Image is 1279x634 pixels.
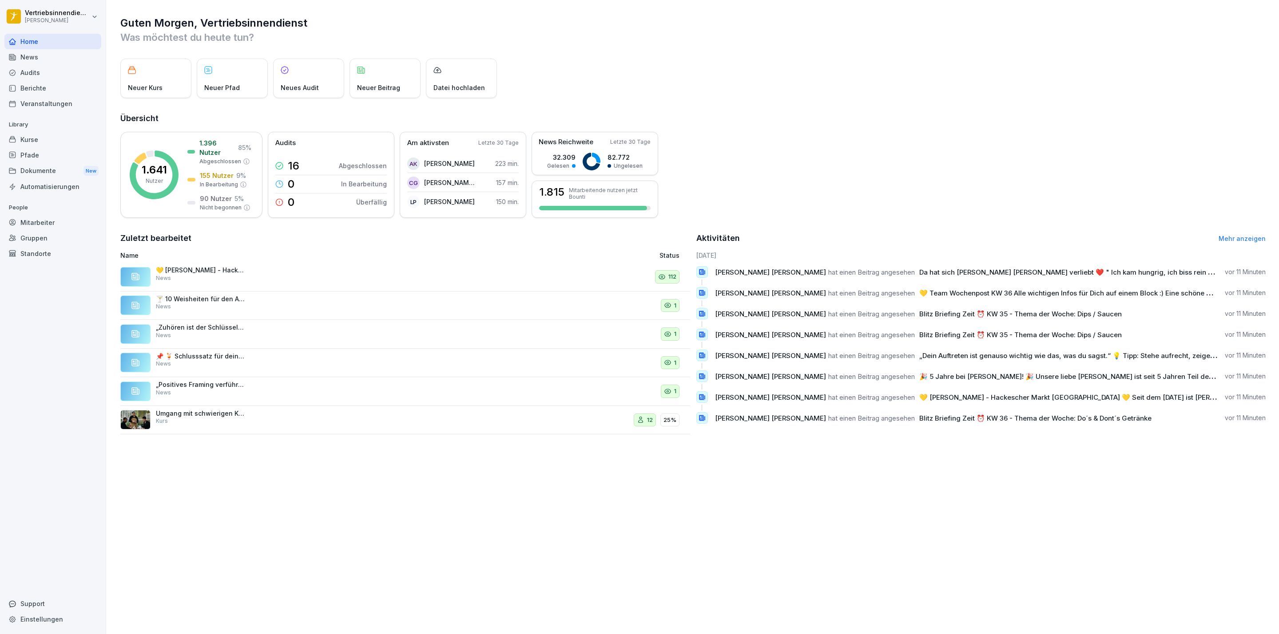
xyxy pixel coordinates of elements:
p: Gelesen [547,162,569,170]
span: hat einen Beitrag angesehen [828,331,915,339]
h1: Guten Morgen, Vertriebsinnendienst [120,16,1266,30]
span: [PERSON_NAME] [PERSON_NAME] [715,268,826,276]
p: 157 min. [496,178,519,187]
p: Kurs [156,417,168,425]
p: [PERSON_NAME] [PERSON_NAME] [424,178,475,187]
p: 112 [668,272,676,281]
a: 💛 [PERSON_NAME] - Hackescher Markt [GEOGRAPHIC_DATA] 💛 Seit dem [DATE] ist [PERSON_NAME] Teil uns... [120,263,690,291]
p: News Reichweite [539,137,593,147]
p: Status [659,251,679,260]
p: In Bearbeitung [200,181,238,189]
p: 82.772 [608,153,643,162]
p: Letzte 30 Tage [610,138,651,146]
p: 32.309 [547,153,576,162]
p: „Zuhören ist der Schlüssel zum Verkaufen.“ 👉 Fakt: Wer auf die Wünsche der Gäste hört, kann bis z... [156,323,245,331]
p: vor 11 Minuten [1225,268,1266,276]
p: Audits [275,138,296,148]
p: Abgeschlossen [339,161,387,170]
p: vor 11 Minuten [1225,372,1266,381]
span: Blitz Briefing Zeit ⏰ KW 36 - Thema der Woche: Do´s & Dont´s Getränke [919,414,1152,422]
a: Automatisierungen [4,179,101,194]
p: „Positives Framing verführt zum Kauf.“ 👉 Fakt: Positive Formulierungen wie „Unsere Empfehlungen s... [156,381,245,389]
div: CG [407,177,420,189]
p: 1 [674,330,676,339]
p: 90 Nutzer [200,194,232,203]
p: 155 Nutzer [200,171,234,180]
p: Neuer Beitrag [357,83,400,92]
a: Gruppen [4,230,101,246]
a: Berichte [4,80,101,96]
span: „Dein Auftreten ist genauso wichtig wie das, was du sagst.“ 💡 Tipp: Stehe aufrecht, zeige offene Ge [919,351,1244,360]
h3: 1.815 [539,187,564,197]
a: DokumenteNew [4,163,101,179]
p: In Bearbeitung [341,179,387,189]
p: vor 11 Minuten [1225,393,1266,402]
p: 25% [663,416,676,425]
span: Blitz Briefing Zeit ⏰ KW 35 - Thema der Woche: Dips / Saucen [919,310,1122,318]
span: [PERSON_NAME] [PERSON_NAME] [715,414,826,422]
p: 223 min. [495,159,519,168]
a: Umgang mit schwierigen KundenKurs1225% [120,406,690,435]
p: Vertriebsinnendienst [25,9,90,17]
p: 1 [674,358,676,367]
h2: Zuletzt bearbeitet [120,232,690,244]
p: vor 11 Minuten [1225,330,1266,339]
span: hat einen Beitrag angesehen [828,372,915,381]
span: [PERSON_NAME] [PERSON_NAME] [715,393,826,402]
p: 🍸 10 Weisheiten für den Aperitif-Verkauf 10. „Gäste lieben Geschichten – eine Geschichte verkauft... [156,295,245,303]
span: [PERSON_NAME] [PERSON_NAME] [715,372,826,381]
a: Einstellungen [4,611,101,627]
p: Nicht begonnen [200,204,242,212]
p: [PERSON_NAME] [25,17,90,24]
p: Nutzer [146,177,163,185]
p: 12 [647,416,653,425]
p: 1.396 Nutzer [199,138,235,157]
p: Datei hochladen [433,83,485,92]
span: hat einen Beitrag angesehen [828,289,915,297]
p: News [156,303,171,311]
p: Letzte 30 Tage [478,139,519,147]
h2: Übersicht [120,112,1266,125]
p: Mitarbeitende nutzen jetzt Bounti [569,187,651,200]
a: News [4,49,101,65]
span: Blitz Briefing Zeit ⏰ KW 35 - Thema der Woche: Dips / Saucen [919,331,1122,339]
div: AK [407,158,420,170]
p: People [4,201,101,215]
p: Neues Audit [281,83,319,92]
p: Umgang mit schwierigen Kunden [156,410,245,417]
p: Überfällig [356,197,387,207]
span: hat einen Beitrag angesehen [828,414,915,422]
p: 5 % [234,194,244,203]
h6: [DATE] [696,251,1266,260]
a: Standorte [4,246,101,261]
h2: Aktivitäten [696,232,740,244]
p: 150 min. [496,197,519,206]
p: vor 11 Minuten [1225,309,1266,318]
p: 1.641 [142,165,167,175]
a: Mehr anzeigen [1219,235,1266,242]
p: 1 [674,301,676,310]
span: 🎉 5 Jahre bei [PERSON_NAME]! 🎉 Unsere liebe [PERSON_NAME] ist seit 5 Jahren Teil des Teams. Aktu [919,372,1254,381]
a: Mitarbeiter [4,215,101,230]
span: hat einen Beitrag angesehen [828,310,915,318]
p: 0 [288,179,294,189]
span: hat einen Beitrag angesehen [828,393,915,402]
p: News [156,331,171,339]
a: „Positives Framing verführt zum Kauf.“ 👉 Fakt: Positive Formulierungen wie „Unsere Empfehlungen s... [120,377,690,406]
p: 0 [288,197,294,208]
span: [PERSON_NAME] [PERSON_NAME] [715,351,826,360]
span: [PERSON_NAME] [PERSON_NAME] [715,310,826,318]
div: Veranstaltungen [4,96,101,111]
p: News [156,389,171,397]
div: New [83,166,99,176]
a: „Zuhören ist der Schlüssel zum Verkaufen.“ 👉 Fakt: Wer auf die Wünsche der Gäste hört, kann bis z... [120,320,690,349]
p: [PERSON_NAME] [424,159,475,168]
a: 🍸 10 Weisheiten für den Aperitif-Verkauf 10. „Gäste lieben Geschichten – eine Geschichte verkauft... [120,291,690,320]
div: LP [407,196,420,208]
p: [PERSON_NAME] [424,197,475,206]
p: Neuer Pfad [204,83,240,92]
p: News [156,274,171,282]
